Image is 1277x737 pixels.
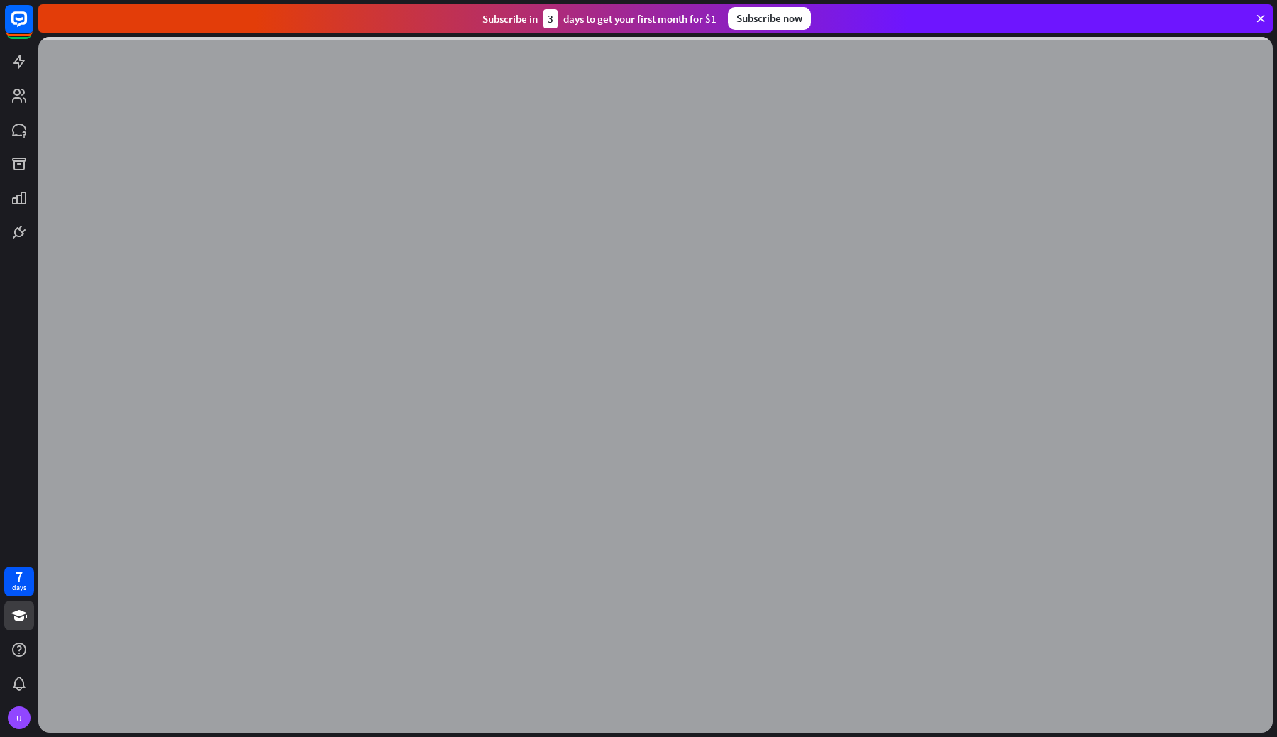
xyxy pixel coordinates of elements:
[728,7,811,30] div: Subscribe now
[16,570,23,583] div: 7
[482,9,717,28] div: Subscribe in days to get your first month for $1
[543,9,558,28] div: 3
[4,567,34,596] a: 7 days
[12,583,26,593] div: days
[8,706,31,729] div: U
